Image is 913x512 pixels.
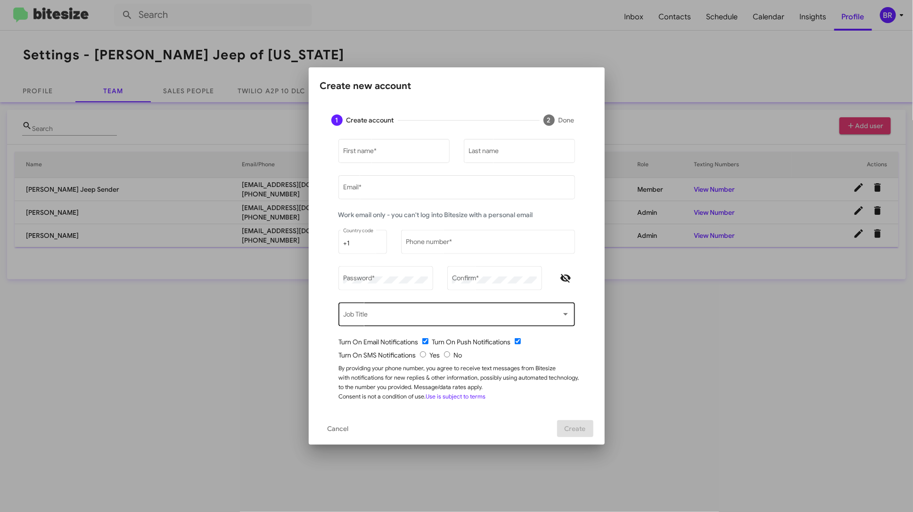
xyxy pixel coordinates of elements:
input: 23456789 [406,240,570,247]
span: Create [565,420,586,437]
button: Cancel [320,420,356,437]
input: example@mail.com [343,186,570,193]
input: Example: John [343,149,444,156]
input: Example: Wick [469,149,570,156]
button: Create [557,420,593,437]
div: By providing your phone number, you agree to receive text messages from Bitesize with notificatio... [339,364,582,401]
a: Use is subject to terms [426,393,486,400]
span: Cancel [328,420,349,437]
span: No [454,351,462,359]
span: Yes [430,351,440,359]
span: Turn On Push Notifications [432,338,511,346]
button: Hide password [556,269,575,288]
div: Create new account [320,79,593,94]
span: Turn On SMS Notifications [339,351,416,359]
span: Turn On Email Notifications [339,338,419,346]
span: Work email only - you can't log into Bitesize with a personal email [338,211,533,219]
